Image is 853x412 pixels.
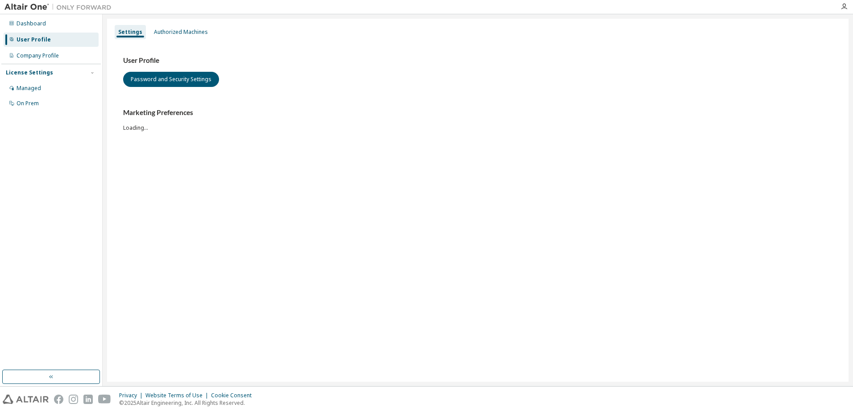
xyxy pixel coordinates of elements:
div: Cookie Consent [211,392,257,399]
h3: User Profile [123,56,832,65]
img: facebook.svg [54,395,63,404]
div: License Settings [6,69,53,76]
img: linkedin.svg [83,395,93,404]
img: Altair One [4,3,116,12]
div: Website Terms of Use [145,392,211,399]
div: Company Profile [17,52,59,59]
img: altair_logo.svg [3,395,49,404]
div: On Prem [17,100,39,107]
img: youtube.svg [98,395,111,404]
img: instagram.svg [69,395,78,404]
div: Managed [17,85,41,92]
p: © 2025 Altair Engineering, Inc. All Rights Reserved. [119,399,257,407]
button: Password and Security Settings [123,72,219,87]
h3: Marketing Preferences [123,108,832,117]
div: Loading... [123,108,832,131]
div: Settings [118,29,142,36]
div: Dashboard [17,20,46,27]
div: User Profile [17,36,51,43]
div: Authorized Machines [154,29,208,36]
div: Privacy [119,392,145,399]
